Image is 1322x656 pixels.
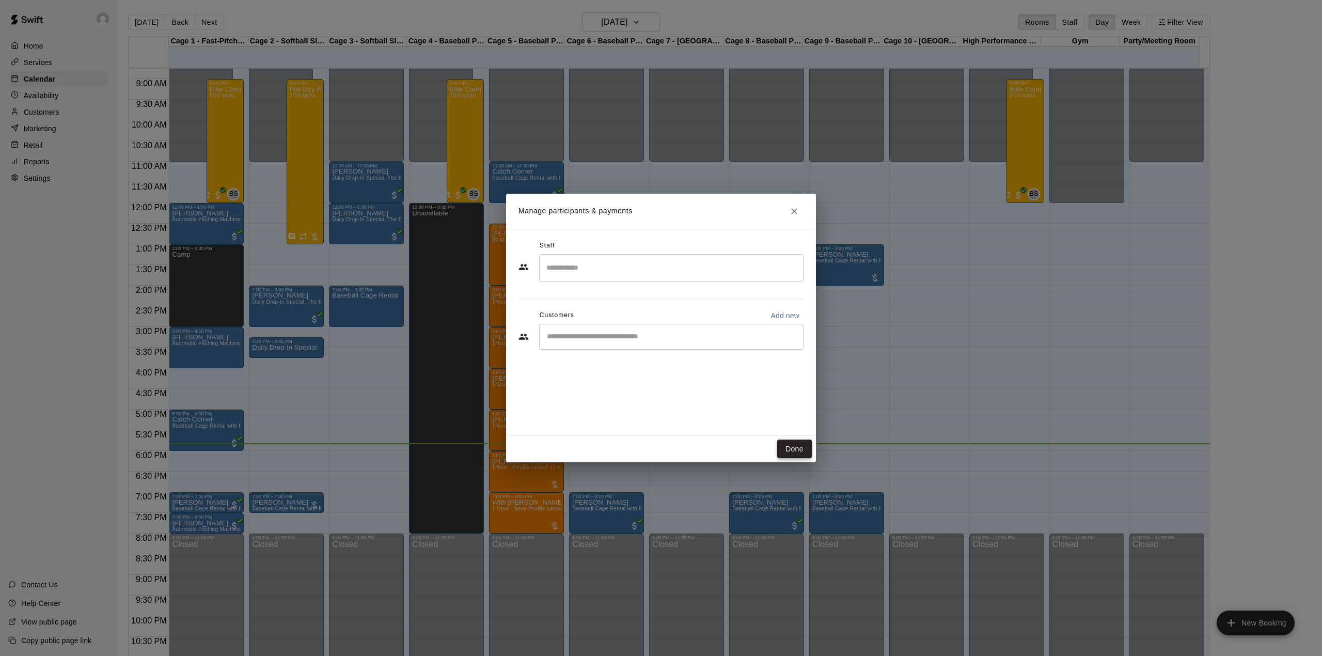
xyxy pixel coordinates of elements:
[766,307,804,324] button: Add new
[540,307,574,324] span: Customers
[785,202,804,221] button: Close
[539,324,804,350] div: Start typing to search customers...
[518,206,633,216] p: Manage participants & payments
[518,332,529,342] svg: Customers
[777,440,812,459] button: Done
[518,262,529,272] svg: Staff
[770,310,799,321] p: Add new
[540,238,555,254] span: Staff
[539,254,804,282] div: Search staff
